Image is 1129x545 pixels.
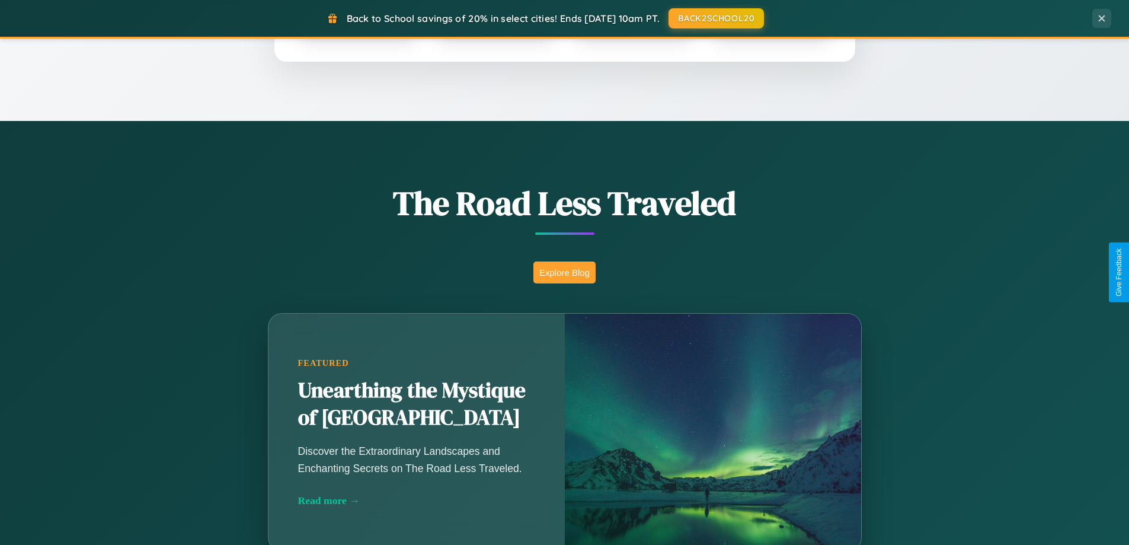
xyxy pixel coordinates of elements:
[298,377,535,432] h2: Unearthing the Mystique of [GEOGRAPHIC_DATA]
[298,358,535,368] div: Featured
[298,443,535,476] p: Discover the Extraordinary Landscapes and Enchanting Secrets on The Road Less Traveled.
[209,180,920,226] h1: The Road Less Traveled
[1115,248,1123,297] div: Give Feedback
[347,12,660,24] span: Back to School savings of 20% in select cities! Ends [DATE] 10am PT.
[298,495,535,507] div: Read more →
[669,8,764,28] button: BACK2SCHOOL20
[533,262,596,283] button: Explore Blog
